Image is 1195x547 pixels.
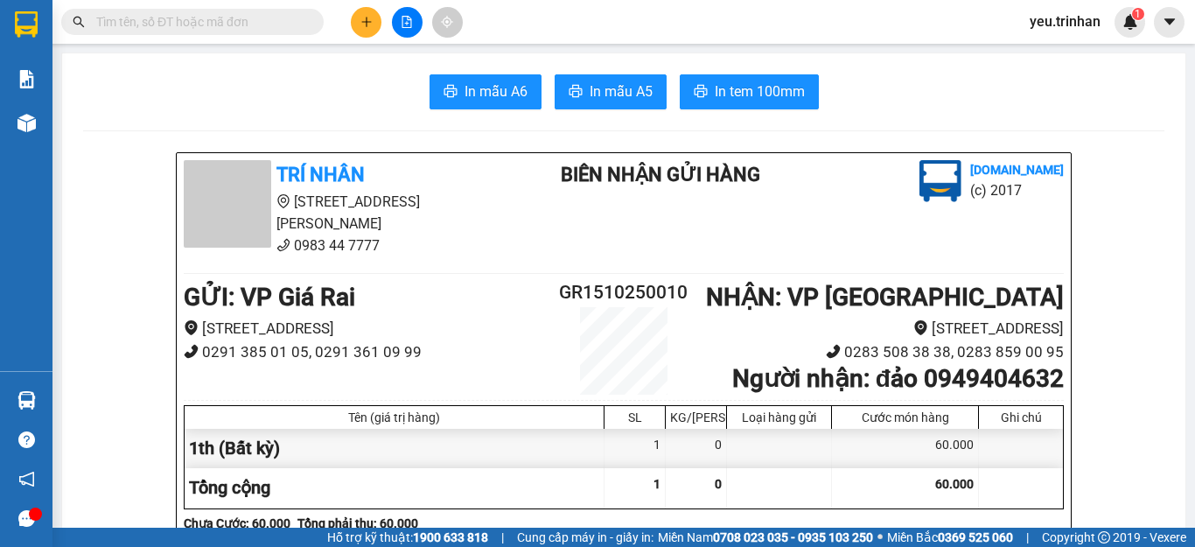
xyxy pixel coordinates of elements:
span: Hỗ trợ kỹ thuật: [327,528,488,547]
span: environment [913,320,928,335]
span: plus [360,16,373,28]
li: (c) 2017 [970,179,1064,201]
span: environment [184,320,199,335]
img: warehouse-icon [17,391,36,410]
span: phone [184,344,199,359]
img: icon-new-feature [1122,14,1138,30]
span: 60.000 [935,477,974,491]
b: BIÊN NHẬN GỬI HÀNG [561,164,760,186]
button: plus [351,7,381,38]
li: 0983 44 7777 [184,235,509,256]
span: search [73,16,85,28]
img: logo.jpg [919,160,961,202]
span: In mẫu A6 [465,81,528,102]
span: phone [826,344,841,359]
img: solution-icon [17,70,36,88]
span: Cung cấp máy in - giấy in: [517,528,653,547]
div: KG/[PERSON_NAME] [670,410,722,424]
div: Ghi chú [983,410,1059,424]
button: file-add [392,7,423,38]
strong: 0369 525 060 [938,530,1013,544]
span: printer [694,84,708,101]
li: 0291 385 01 05, 0291 361 09 99 [184,340,550,364]
strong: 0708 023 035 - 0935 103 250 [713,530,873,544]
span: message [18,510,35,527]
div: Loại hàng gửi [731,410,827,424]
h2: GR1510250010 [550,278,697,307]
span: Miền Bắc [887,528,1013,547]
b: Chưa Cước : 60.000 [184,516,290,530]
span: environment [276,194,290,208]
span: In mẫu A5 [590,81,653,102]
li: [STREET_ADDRESS] [697,317,1064,340]
span: aim [441,16,453,28]
span: | [1026,528,1029,547]
div: 60.000 [832,429,979,468]
div: SL [609,410,660,424]
span: phone [276,238,290,252]
button: caret-down [1154,7,1185,38]
button: aim [432,7,463,38]
img: logo-vxr [15,11,38,38]
span: Miền Nam [658,528,873,547]
div: 1th (Bất kỳ) [185,429,604,468]
li: [STREET_ADDRESS][PERSON_NAME] [184,191,509,235]
b: GỬI : VP Giá Rai [184,283,355,312]
span: copyright [1098,531,1110,543]
div: Tên (giá trị hàng) [189,410,599,424]
span: | [501,528,504,547]
span: 1 [1135,8,1141,20]
b: TRÍ NHÂN [276,164,365,186]
input: Tìm tên, số ĐT hoặc mã đơn [96,12,303,32]
span: notification [18,471,35,487]
button: printerIn mẫu A6 [430,74,542,109]
div: 0 [666,429,727,468]
span: Tổng cộng [189,477,270,498]
span: 0 [715,477,722,491]
button: printerIn mẫu A5 [555,74,667,109]
li: [STREET_ADDRESS] [184,317,550,340]
b: NHẬN : VP [GEOGRAPHIC_DATA] [706,283,1064,312]
div: Cước món hàng [836,410,974,424]
span: file-add [401,16,413,28]
li: 0283 508 38 38, 0283 859 00 95 [697,340,1064,364]
span: caret-down [1162,14,1178,30]
span: ⚪️ [877,534,883,541]
span: printer [569,84,583,101]
button: printerIn tem 100mm [680,74,819,109]
b: [DOMAIN_NAME] [970,163,1064,177]
span: In tem 100mm [715,81,805,102]
span: yeu.trinhan [1016,11,1115,32]
span: printer [444,84,458,101]
strong: 1900 633 818 [413,530,488,544]
b: Tổng phải thu: 60.000 [297,516,418,530]
img: warehouse-icon [17,114,36,132]
span: 1 [653,477,660,491]
span: question-circle [18,431,35,448]
div: 1 [604,429,666,468]
sup: 1 [1132,8,1144,20]
b: Người nhận : đảo 0949404632 [732,364,1064,393]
